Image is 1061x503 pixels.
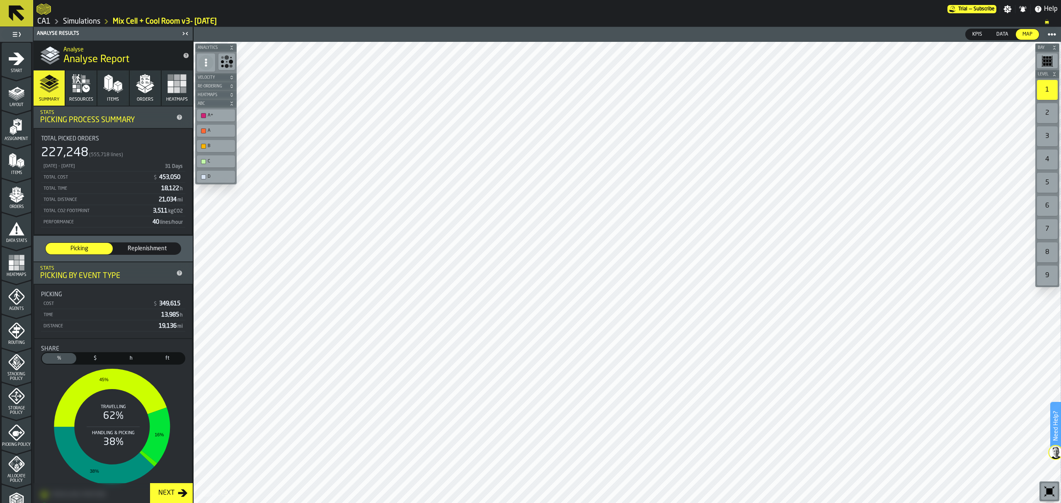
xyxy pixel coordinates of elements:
[196,75,228,80] span: Velocity
[1035,194,1059,218] div: button-toolbar-undefined
[155,488,178,498] div: Next
[2,69,31,73] span: Start
[195,485,242,501] a: logo-header
[2,273,31,277] span: Heatmaps
[69,97,93,102] span: Resources
[77,352,113,365] label: button-switch-multi-Cost
[166,97,188,102] span: Heatmaps
[159,323,184,329] span: 19,136
[117,244,177,253] span: Replenishment
[159,301,182,307] span: 349,615
[1051,403,1060,449] label: Need Help?
[114,353,148,364] div: thumb
[41,183,185,194] div: StatList-item-Total Time
[40,271,173,281] div: Picking by event type
[2,43,31,76] li: menu Start
[208,174,233,179] div: D
[2,382,31,416] li: menu Storage Policy
[150,483,193,503] button: button-Next
[208,113,233,118] div: A+
[161,186,184,191] span: 18,122
[36,2,51,17] a: logo-header
[41,135,185,142] div: Title
[974,6,995,12] span: Subscribe
[41,320,185,331] div: StatList-item-Distance
[195,108,237,123] div: button-toolbar-undefined
[2,137,31,141] span: Assignment
[36,17,1058,27] nav: Breadcrumb
[80,355,111,362] span: $
[208,143,233,149] div: B
[177,324,183,329] span: mi
[220,55,233,68] svg: Show Congestion
[1035,44,1059,52] button: button-
[993,31,1012,38] span: Data
[969,31,986,38] span: KPIs
[990,29,1015,40] div: thumb
[1031,4,1061,14] label: button-toggle-Help
[195,82,237,90] button: button-
[40,116,173,125] div: Picking Process Summary
[35,31,179,36] div: Analyse Results
[1037,103,1058,123] div: 2
[2,314,31,348] li: menu Routing
[199,126,233,135] div: A
[41,346,185,352] div: Title
[958,6,967,12] span: Trial
[107,97,119,102] span: Items
[2,474,31,483] span: Allocate Policy
[41,205,185,216] div: StatList-item-Total CO2 Footprint
[153,208,184,214] span: 3,511
[208,159,233,164] div: C
[1035,264,1059,287] div: button-toolbar-undefined
[177,198,183,203] span: mi
[195,154,237,169] div: button-toolbar-undefined
[217,52,237,73] div: button-toolbar-undefined
[114,243,181,254] div: thumb
[152,355,183,362] span: ft
[154,301,157,307] span: $
[43,324,155,329] div: Distance
[43,220,149,225] div: Performance
[195,99,237,108] button: button-
[199,111,233,120] div: A+
[78,353,112,364] div: thumb
[1044,4,1058,14] span: Help
[2,341,31,345] span: Routing
[46,243,113,254] div: thumb
[2,281,31,314] li: menu Agents
[43,312,158,318] div: Time
[1039,481,1059,501] div: button-toolbar-undefined
[196,102,228,106] span: ABC
[179,29,191,39] label: button-toggle-Close me
[63,53,129,66] span: Analyse Report
[41,291,62,298] span: Picking
[2,171,31,175] span: Items
[40,266,173,271] div: Stats
[1035,52,1059,70] div: button-toolbar-undefined
[63,17,100,26] a: link-to-/wh/i/76e2a128-1b54-4d66-80d4-05ae4c277723
[1036,46,1050,50] span: Bay
[116,355,147,362] span: h
[159,174,182,180] span: 453,050
[199,172,233,181] div: D
[1035,78,1059,102] div: button-toolbar-undefined
[1037,80,1058,100] div: 1
[947,5,996,13] div: Menu Subscription
[2,239,31,243] span: Data Stats
[1037,219,1058,239] div: 7
[2,145,31,178] li: menu Items
[63,45,176,53] h2: Sub Title
[161,312,184,318] span: 13,985
[43,208,150,214] div: Total CO2 Footprint
[195,123,237,138] div: button-toolbar-undefined
[1035,148,1059,171] div: button-toolbar-undefined
[137,97,153,102] span: Orders
[149,352,185,365] label: button-switch-multi-Distance
[41,135,99,142] span: Total Picked Orders
[195,169,237,184] div: button-toolbar-undefined
[180,313,183,318] span: h
[947,5,996,13] a: link-to-/wh/i/76e2a128-1b54-4d66-80d4-05ae4c277723/pricing/
[2,111,31,144] li: menu Assignment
